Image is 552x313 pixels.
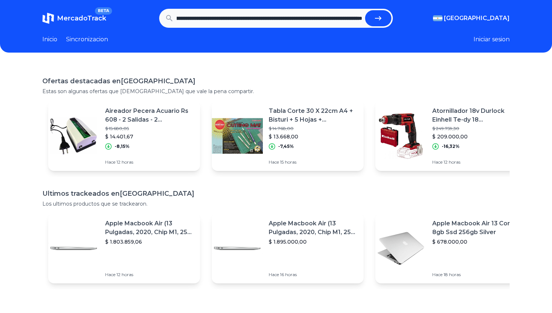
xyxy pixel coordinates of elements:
[212,213,364,283] a: Featured imageApple Macbook Air (13 Pulgadas, 2020, Chip M1, 256 Gb De Ssd, 8 Gb De Ram) - Plata$...
[432,107,521,124] p: Atornillador 18v Durlock Einhell Te-dy 18 [PERSON_NAME]
[444,14,510,23] span: [GEOGRAPHIC_DATA]
[269,133,358,140] p: $ 13.668,00
[42,88,510,95] p: Estas son algunas ofertas que [DEMOGRAPHIC_DATA] que vale la pena compartir.
[432,219,521,237] p: Apple Macbook Air 13 Core I5 8gb Ssd 256gb Silver
[42,35,57,44] a: Inicio
[115,144,130,149] p: -8,15%
[433,15,442,21] img: Argentina
[105,219,194,237] p: Apple Macbook Air (13 Pulgadas, 2020, Chip M1, 256 Gb De Ssd, 8 Gb De Ram) - Plata
[42,76,510,86] h1: Ofertas destacadas en [GEOGRAPHIC_DATA]
[105,159,194,165] p: Hace 12 horas
[42,12,54,24] img: MercadoTrack
[42,188,510,199] h1: Ultimos trackeados en [GEOGRAPHIC_DATA]
[375,213,527,283] a: Featured imageApple Macbook Air 13 Core I5 8gb Ssd 256gb Silver$ 678.000,00Hace 18 horas
[442,144,460,149] p: -16,32%
[432,159,521,165] p: Hace 12 horas
[42,12,106,24] a: MercadoTrackBETA
[105,107,194,124] p: Aireador Pecera Acuario Rs 608 - 2 Salidas - 2 Velocidades
[105,272,194,278] p: Hace 12 horas
[212,223,263,274] img: Featured image
[432,133,521,140] p: $ 209.000,00
[269,107,358,124] p: Tabla Corte 30 X 22cm A4 + Bisturi + 5 Hojas + [PERSON_NAME]
[212,101,364,171] a: Featured imageTabla Corte 30 X 22cm A4 + Bisturi + 5 Hojas + [PERSON_NAME]$ 14.768,00$ 13.668,00-...
[57,14,106,22] span: MercadoTrack
[278,144,294,149] p: -7,45%
[48,110,99,161] img: Featured image
[105,133,194,140] p: $ 14.401,67
[432,272,521,278] p: Hace 18 horas
[375,101,527,171] a: Featured imageAtornillador 18v Durlock Einhell Te-dy 18 [PERSON_NAME]$ 249.759,30$ 209.000,00-16,...
[95,7,112,15] span: BETA
[48,101,200,171] a: Featured imageAireador Pecera Acuario Rs 608 - 2 Salidas - 2 Velocidades$ 15.680,05$ 14.401,67-8,...
[48,223,99,274] img: Featured image
[375,223,426,274] img: Featured image
[432,126,521,131] p: $ 249.759,30
[269,272,358,278] p: Hace 16 horas
[474,35,510,44] button: Iniciar sesion
[48,213,200,283] a: Featured imageApple Macbook Air (13 Pulgadas, 2020, Chip M1, 256 Gb De Ssd, 8 Gb De Ram) - Plata$...
[269,238,358,245] p: $ 1.895.000,00
[375,110,426,161] img: Featured image
[269,126,358,131] p: $ 14.768,00
[432,238,521,245] p: $ 678.000,00
[269,219,358,237] p: Apple Macbook Air (13 Pulgadas, 2020, Chip M1, 256 Gb De Ssd, 8 Gb De Ram) - Plata
[66,35,108,44] a: Sincronizacion
[105,238,194,245] p: $ 1.803.859,06
[42,200,510,207] p: Los ultimos productos que se trackearon.
[212,110,263,161] img: Featured image
[433,14,510,23] button: [GEOGRAPHIC_DATA]
[105,126,194,131] p: $ 15.680,05
[269,159,358,165] p: Hace 15 horas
